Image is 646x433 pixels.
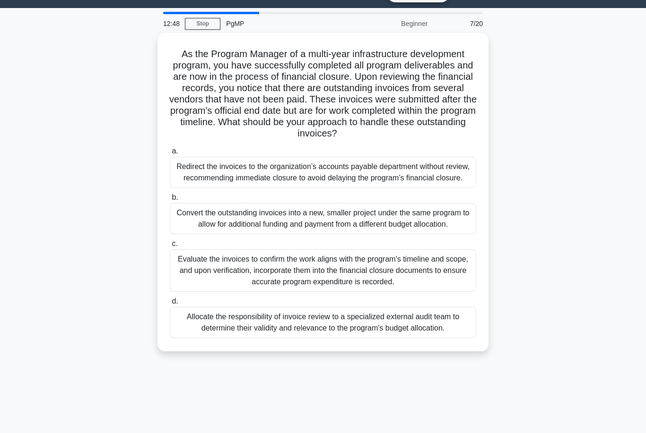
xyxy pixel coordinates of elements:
[170,249,476,292] div: Evaluate the invoices to confirm the work aligns with the program's timeline and scope, and upon ...
[169,48,477,140] h5: As the Program Manager of a multi-year infrastructure development program, you have successfully ...
[433,14,489,33] div: 7/20
[185,18,220,30] a: Stop
[172,239,177,247] span: c.
[170,157,476,188] div: Redirect the invoices to the organization’s accounts payable department without review, recommend...
[350,14,433,33] div: Beginner
[220,14,350,33] div: PgMP
[172,193,178,201] span: b.
[157,14,185,33] div: 12:48
[170,307,476,338] div: Allocate the responsibility of invoice review to a specialized external audit team to determine t...
[172,297,178,305] span: d.
[170,203,476,234] div: Convert the outstanding invoices into a new, smaller project under the same program to allow for ...
[172,147,178,155] span: a.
